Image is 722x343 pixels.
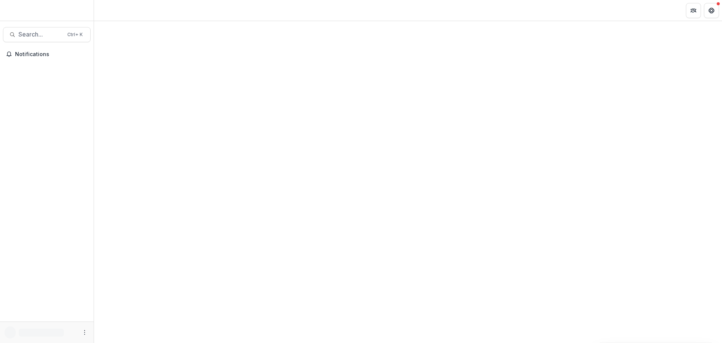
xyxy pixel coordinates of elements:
[18,31,63,38] span: Search...
[704,3,719,18] button: Get Help
[15,51,88,58] span: Notifications
[3,27,91,42] button: Search...
[66,30,84,39] div: Ctrl + K
[686,3,701,18] button: Partners
[3,48,91,60] button: Notifications
[97,5,129,16] nav: breadcrumb
[80,328,89,337] button: More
